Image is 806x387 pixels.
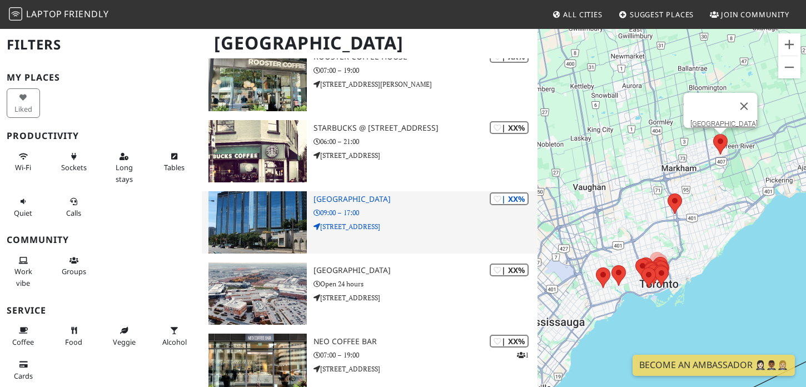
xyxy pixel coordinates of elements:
[14,208,32,218] span: Quiet
[314,279,538,289] p: Open 24 hours
[15,162,31,172] span: Stable Wi-Fi
[9,7,22,21] img: LaptopFriendly
[57,147,91,177] button: Sockets
[26,8,62,20] span: Laptop
[690,120,758,128] a: [GEOGRAPHIC_DATA]
[314,150,538,161] p: [STREET_ADDRESS]
[62,266,86,276] span: Group tables
[7,147,40,177] button: Wi-Fi
[314,364,538,374] p: [STREET_ADDRESS]
[208,120,307,182] img: Starbucks @ 4 King St W
[314,79,538,90] p: [STREET_ADDRESS][PERSON_NAME]
[314,266,538,275] h3: [GEOGRAPHIC_DATA]
[9,5,109,24] a: LaptopFriendly LaptopFriendly
[202,120,538,182] a: Starbucks @ 4 King St W | XX% Starbucks @ [STREET_ADDRESS] 06:00 – 21:00 [STREET_ADDRESS]
[158,147,191,177] button: Tables
[208,262,307,325] img: Markham Stouffville Hospital
[12,337,34,347] span: Coffee
[7,251,40,292] button: Work vibe
[7,72,195,83] h3: My Places
[314,195,538,204] h3: [GEOGRAPHIC_DATA]
[205,28,535,58] h1: [GEOGRAPHIC_DATA]
[14,266,32,287] span: People working
[57,251,91,281] button: Groups
[614,4,699,24] a: Suggest Places
[490,335,529,348] div: | XX%
[721,9,789,19] span: Join Community
[7,305,195,316] h3: Service
[778,56,800,78] button: Zoom out
[107,147,141,188] button: Long stays
[107,321,141,351] button: Veggie
[162,337,187,347] span: Alcohol
[202,191,538,254] a: Bloor Islington Place | XX% [GEOGRAPHIC_DATA] 09:00 – 17:00 [STREET_ADDRESS]
[113,337,136,347] span: Veggie
[202,49,538,111] a: Rooster Coffee House | XX% Rooster Coffee House 07:00 – 19:00 [STREET_ADDRESS][PERSON_NAME]
[57,321,91,351] button: Food
[630,9,694,19] span: Suggest Places
[778,33,800,56] button: Zoom in
[7,28,195,62] h2: Filters
[65,337,82,347] span: Food
[490,264,529,276] div: | XX%
[7,192,40,222] button: Quiet
[208,49,307,111] img: Rooster Coffee House
[314,292,538,303] p: [STREET_ADDRESS]
[705,4,794,24] a: Join Community
[14,371,33,381] span: Credit cards
[7,355,40,385] button: Cards
[563,9,603,19] span: All Cities
[57,192,91,222] button: Calls
[314,136,538,147] p: 06:00 – 21:00
[64,8,108,20] span: Friendly
[314,123,538,133] h3: Starbucks @ [STREET_ADDRESS]
[314,207,538,218] p: 09:00 – 17:00
[116,162,133,183] span: Long stays
[164,162,185,172] span: Work-friendly tables
[490,192,529,205] div: | XX%
[314,337,538,346] h3: NEO COFFEE BAR
[202,262,538,325] a: Markham Stouffville Hospital | XX% [GEOGRAPHIC_DATA] Open 24 hours [STREET_ADDRESS]
[548,4,607,24] a: All Cities
[314,221,538,232] p: [STREET_ADDRESS]
[517,350,529,360] p: 1
[490,121,529,134] div: | XX%
[314,350,538,360] p: 07:00 – 19:00
[66,208,81,218] span: Video/audio calls
[208,191,307,254] img: Bloor Islington Place
[7,235,195,245] h3: Community
[731,93,758,120] button: Close
[61,162,87,172] span: Power sockets
[7,131,195,141] h3: Productivity
[7,321,40,351] button: Coffee
[158,321,191,351] button: Alcohol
